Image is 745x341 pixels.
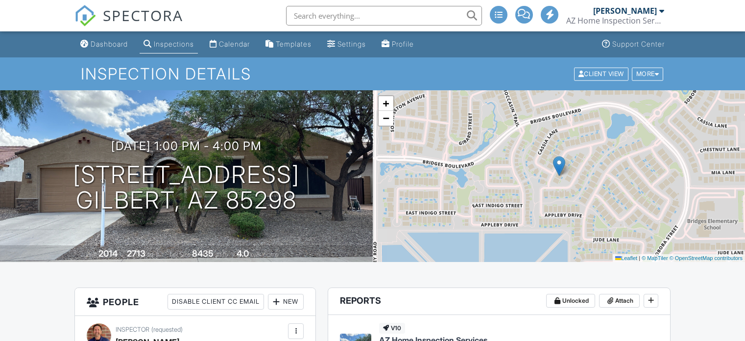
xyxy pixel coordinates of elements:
[81,65,664,82] h1: Inspection Details
[151,326,183,333] span: (requested)
[286,6,482,26] input: Search everything...
[170,251,191,258] span: Lot Size
[73,162,300,214] h1: [STREET_ADDRESS] Gilbert, AZ 85298
[215,251,227,258] span: sq.ft.
[74,13,183,34] a: SPECTORA
[593,6,657,16] div: [PERSON_NAME]
[639,255,640,261] span: |
[98,248,118,259] div: 2014
[642,255,668,261] a: © MapTiler
[262,35,315,53] a: Templates
[140,35,198,53] a: Inspections
[379,96,393,111] a: Zoom in
[323,35,370,53] a: Settings
[74,5,96,26] img: The Best Home Inspection Software - Spectora
[250,251,278,258] span: bathrooms
[615,255,637,261] a: Leaflet
[574,67,628,80] div: Client View
[268,294,304,310] div: New
[392,40,414,48] div: Profile
[632,67,664,80] div: More
[237,248,249,259] div: 4.0
[127,248,145,259] div: 2713
[378,35,418,53] a: Profile
[206,35,254,53] a: Calendar
[598,35,669,53] a: Support Center
[111,139,262,153] h3: [DATE] 1:00 pm - 4:00 pm
[192,248,214,259] div: 8435
[154,40,194,48] div: Inspections
[103,5,183,26] span: SPECTORA
[86,251,97,258] span: Built
[573,70,631,77] a: Client View
[76,35,132,53] a: Dashboard
[383,97,389,109] span: +
[116,326,149,333] span: Inspector
[91,40,128,48] div: Dashboard
[612,40,665,48] div: Support Center
[168,294,264,310] div: Disable Client CC Email
[566,16,664,26] div: AZ Home Inspection Services
[147,251,161,258] span: sq. ft.
[75,288,315,316] h3: People
[553,156,565,176] img: Marker
[670,255,743,261] a: © OpenStreetMap contributors
[276,40,312,48] div: Templates
[379,111,393,126] a: Zoom out
[219,40,250,48] div: Calendar
[337,40,366,48] div: Settings
[383,112,389,124] span: −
